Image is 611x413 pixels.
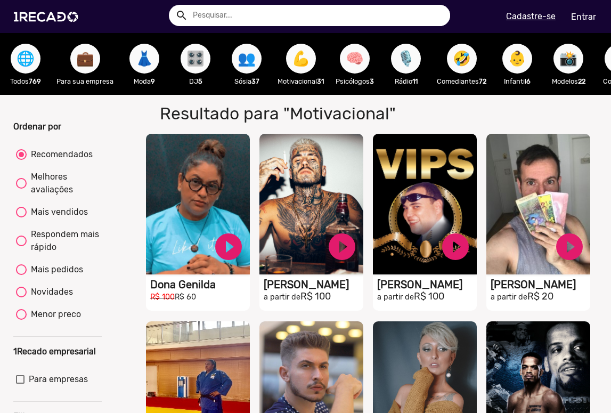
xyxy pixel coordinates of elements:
p: Rádio [386,76,426,86]
video: S1RECADO vídeos dedicados para fãs e empresas [373,134,477,274]
h2: R$ 20 [491,291,590,303]
div: Menor preco [27,308,81,321]
button: 🎙️ [391,44,421,74]
span: 👶 [508,44,526,74]
h1: Dona Genilda [150,278,250,291]
button: 💼 [70,44,100,74]
p: DJ [175,76,216,86]
b: 3 [370,77,374,85]
span: 👗 [135,44,153,74]
b: 6 [526,77,531,85]
button: 🤣 [447,44,477,74]
h1: [PERSON_NAME] [491,278,590,291]
a: play_circle_filled [439,231,471,263]
p: Moda [124,76,165,86]
b: 11 [412,77,418,85]
h1: Resultado para "Motivacional" [152,103,438,124]
span: Para empresas [29,373,88,386]
b: 1Recado empresarial [13,346,96,357]
h2: R$ 100 [377,291,477,303]
b: 769 [29,77,41,85]
video: S1RECADO vídeos dedicados para fãs e empresas [259,134,363,274]
h2: R$ 100 [264,291,363,303]
button: 📸 [553,44,583,74]
div: Mais pedidos [27,263,83,276]
div: Novidades [27,286,73,298]
h1: [PERSON_NAME] [377,278,477,291]
div: Respondem mais rápido [27,228,99,254]
h1: [PERSON_NAME] [264,278,363,291]
button: 💪 [286,44,316,74]
button: 🌐 [11,44,40,74]
b: 31 [317,77,324,85]
a: play_circle_filled [553,231,585,263]
span: 💼 [76,44,94,74]
span: 📸 [559,44,577,74]
p: Modelos [548,76,589,86]
small: a partir de [264,293,300,302]
p: Todos [5,76,46,86]
button: 👗 [129,44,159,74]
input: Pesquisar... [185,5,451,26]
u: Cadastre-se [506,11,556,21]
a: play_circle_filled [326,231,358,263]
video: S1RECADO vídeos dedicados para fãs e empresas [486,134,590,274]
p: Infantil [497,76,537,86]
b: 5 [198,77,202,85]
b: 72 [479,77,486,85]
small: a partir de [377,293,414,302]
span: 💪 [292,44,310,74]
button: 👥 [232,44,262,74]
button: 🎛️ [181,44,210,74]
span: 🎙️ [397,44,415,74]
button: 🧠 [340,44,370,74]
a: play_circle_filled [213,231,245,263]
button: Example home icon [172,5,190,24]
small: R$ 100 [150,293,175,302]
small: R$ 60 [175,293,196,302]
div: Melhores avaliações [27,171,99,196]
span: 🧠 [346,44,364,74]
div: Mais vendidos [27,206,88,218]
span: 🎛️ [186,44,205,74]
b: 9 [151,77,155,85]
b: 22 [578,77,585,85]
mat-icon: Example home icon [175,9,188,22]
small: a partir de [491,293,527,302]
p: Sósia [226,76,267,86]
p: Para sua empresa [56,76,113,86]
span: 🌐 [17,44,35,74]
button: 👶 [502,44,532,74]
div: Recomendados [27,148,93,161]
p: Comediantes [437,76,486,86]
p: Motivacional [278,76,324,86]
p: Psicólogos [335,76,375,86]
span: 🤣 [453,44,471,74]
span: 👥 [238,44,256,74]
video: S1RECADO vídeos dedicados para fãs e empresas [146,134,250,274]
b: Ordenar por [13,122,61,132]
b: 37 [251,77,259,85]
a: Entrar [564,7,603,26]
